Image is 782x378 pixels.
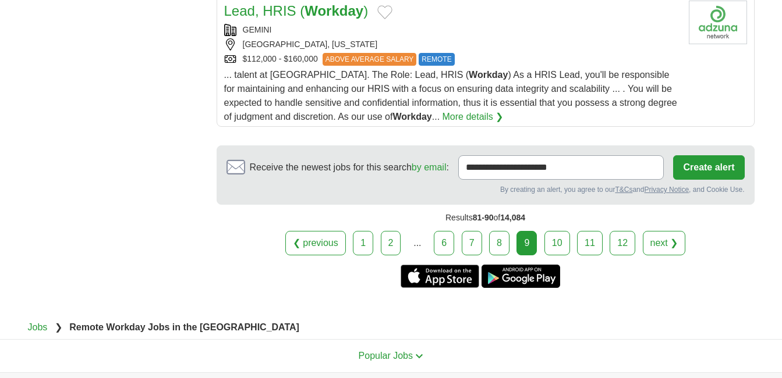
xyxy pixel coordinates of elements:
[285,231,346,255] a: ❮ previous
[224,70,677,122] span: ... talent at [GEOGRAPHIC_DATA]. The Role: Lead, HRIS ( ) As a HRIS Lead, you'll be responsible f...
[610,231,635,255] a: 12
[469,70,508,80] strong: Workday
[489,231,509,255] a: 8
[689,1,747,44] img: Company logo
[224,24,680,36] div: GEMINI
[224,38,680,51] div: [GEOGRAPHIC_DATA], [US_STATE]
[359,351,413,361] span: Popular Jobs
[516,231,537,255] div: 9
[644,186,689,194] a: Privacy Notice
[69,322,299,332] strong: Remote Workday Jobs in the [GEOGRAPHIC_DATA]
[419,53,454,66] span: REMOTE
[227,184,745,195] div: By creating an alert, you agree to our and , and Cookie Use.
[673,155,744,180] button: Create alert
[353,231,373,255] a: 1
[544,231,570,255] a: 10
[55,322,62,332] span: ❯
[462,231,482,255] a: 7
[482,265,560,288] a: Get the Android app
[434,231,454,255] a: 6
[415,354,423,359] img: toggle icon
[443,110,504,124] a: More details ❯
[224,3,369,19] a: Lead, HRIS (Workday)
[377,5,392,19] button: Add to favorite jobs
[406,231,429,255] div: ...
[305,3,363,19] strong: Workday
[473,213,494,222] span: 81-90
[643,231,686,255] a: next ❯
[500,213,525,222] span: 14,084
[217,205,755,231] div: Results of
[577,231,603,255] a: 11
[615,186,632,194] a: T&Cs
[412,162,447,172] a: by email
[224,53,680,66] div: $112,000 - $160,000
[392,112,431,122] strong: Workday
[28,322,48,332] a: Jobs
[401,265,479,288] a: Get the iPhone app
[381,231,401,255] a: 2
[323,53,417,66] span: ABOVE AVERAGE SALARY
[250,161,449,174] span: Receive the newest jobs for this search :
